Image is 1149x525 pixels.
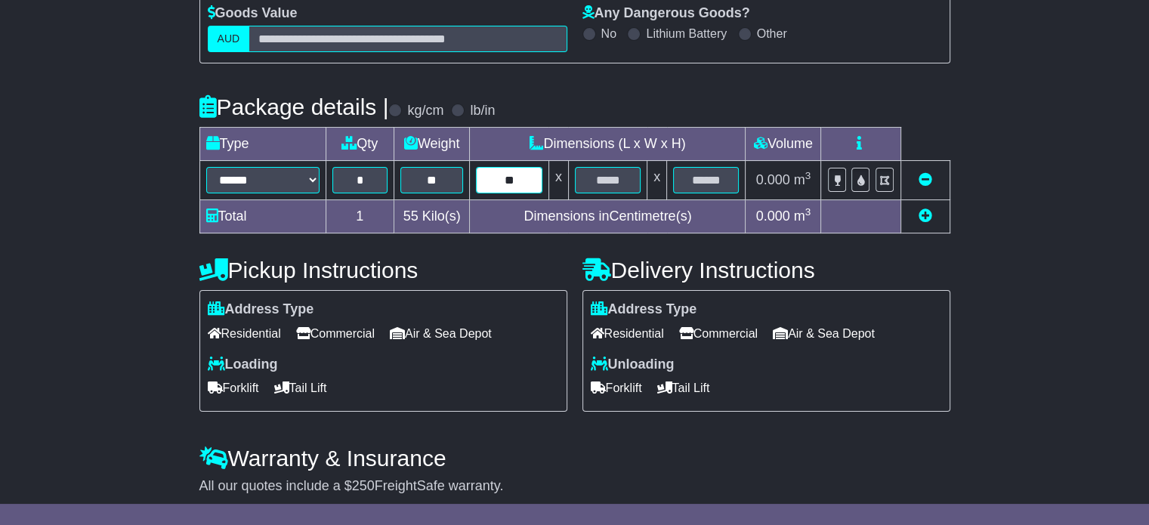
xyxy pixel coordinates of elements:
[394,200,470,233] td: Kilo(s)
[773,322,875,345] span: Air & Sea Depot
[208,322,281,345] span: Residential
[601,26,616,41] label: No
[591,357,675,373] label: Unloading
[199,200,326,233] td: Total
[646,26,727,41] label: Lithium Battery
[208,26,250,52] label: AUD
[919,172,932,187] a: Remove this item
[756,172,790,187] span: 0.000
[591,376,642,400] span: Forklift
[657,376,710,400] span: Tail Lift
[199,478,950,495] div: All our quotes include a $ FreightSafe warranty.
[794,172,811,187] span: m
[805,170,811,181] sup: 3
[208,357,278,373] label: Loading
[199,446,950,471] h4: Warranty & Insurance
[591,322,664,345] span: Residential
[326,200,394,233] td: 1
[679,322,758,345] span: Commercial
[548,161,568,200] td: x
[746,128,821,161] td: Volume
[470,200,746,233] td: Dimensions in Centimetre(s)
[390,322,492,345] span: Air & Sea Depot
[403,208,419,224] span: 55
[757,26,787,41] label: Other
[352,478,375,493] span: 250
[199,94,389,119] h4: Package details |
[582,5,750,22] label: Any Dangerous Goods?
[470,103,495,119] label: lb/in
[919,208,932,224] a: Add new item
[470,128,746,161] td: Dimensions (L x W x H)
[582,258,950,283] h4: Delivery Instructions
[208,376,259,400] span: Forklift
[199,258,567,283] h4: Pickup Instructions
[756,208,790,224] span: 0.000
[199,128,326,161] td: Type
[274,376,327,400] span: Tail Lift
[394,128,470,161] td: Weight
[805,206,811,218] sup: 3
[326,128,394,161] td: Qty
[208,5,298,22] label: Goods Value
[208,301,314,318] label: Address Type
[794,208,811,224] span: m
[647,161,667,200] td: x
[296,322,375,345] span: Commercial
[407,103,443,119] label: kg/cm
[591,301,697,318] label: Address Type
